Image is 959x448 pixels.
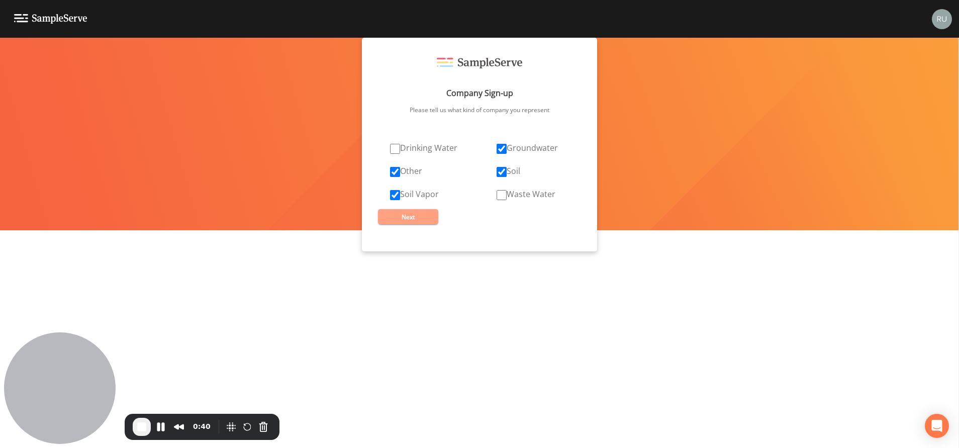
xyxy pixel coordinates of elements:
label: Other [390,165,422,177]
img: logo [14,14,87,24]
input: Other [390,167,400,177]
input: Soil [497,167,507,177]
input: Groundwater [497,144,507,154]
label: Waste Water [497,188,555,200]
img: sample serve logo [437,58,522,69]
label: Groundwater [497,142,558,154]
button: Next [378,209,438,224]
h2: Company Sign-up [446,89,513,97]
input: Drinking Water [390,144,400,154]
input: Soil Vapor [390,190,400,200]
div: Open Intercom Messenger [925,414,949,438]
h3: Please tell us what kind of company you represent [410,107,549,113]
label: Soil [497,165,520,177]
img: a5c06d64ce99e847b6841ccd0307af82 [932,9,952,29]
label: Drinking Water [390,142,457,154]
label: Soil Vapor [390,188,439,200]
input: Waste Water [497,190,507,200]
